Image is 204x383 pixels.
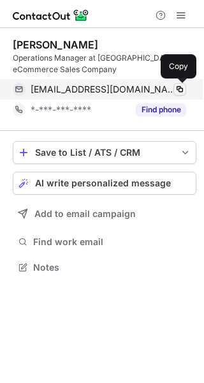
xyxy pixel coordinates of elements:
[13,8,89,23] img: ContactOut v5.3.10
[31,84,177,95] span: [EMAIL_ADDRESS][DOMAIN_NAME]
[13,141,196,164] button: save-profile-one-click
[35,178,171,188] span: AI write personalized message
[13,233,196,251] button: Find work email
[13,52,196,75] div: Operations Manager at [GEOGRAPHIC_DATA] eCommerce Sales Company
[35,147,174,158] div: Save to List / ATS / CRM
[13,259,196,276] button: Notes
[33,262,191,273] span: Notes
[13,172,196,195] button: AI write personalized message
[13,38,98,51] div: [PERSON_NAME]
[13,202,196,225] button: Add to email campaign
[34,209,136,219] span: Add to email campaign
[33,236,191,248] span: Find work email
[136,103,186,116] button: Reveal Button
